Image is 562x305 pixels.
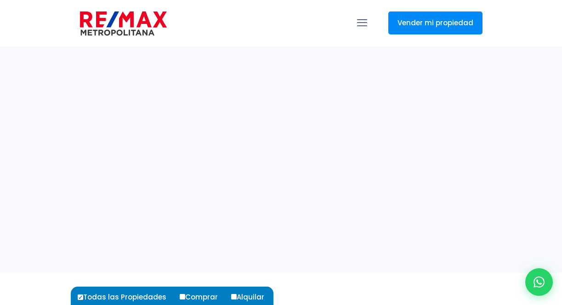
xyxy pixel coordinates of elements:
[180,294,185,299] input: Comprar
[388,11,483,34] a: Vender mi propiedad
[354,15,370,31] a: mobile menu
[231,294,237,299] input: Alquilar
[78,294,83,300] input: Todas las Propiedades
[80,10,167,37] img: remax-metropolitana-logo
